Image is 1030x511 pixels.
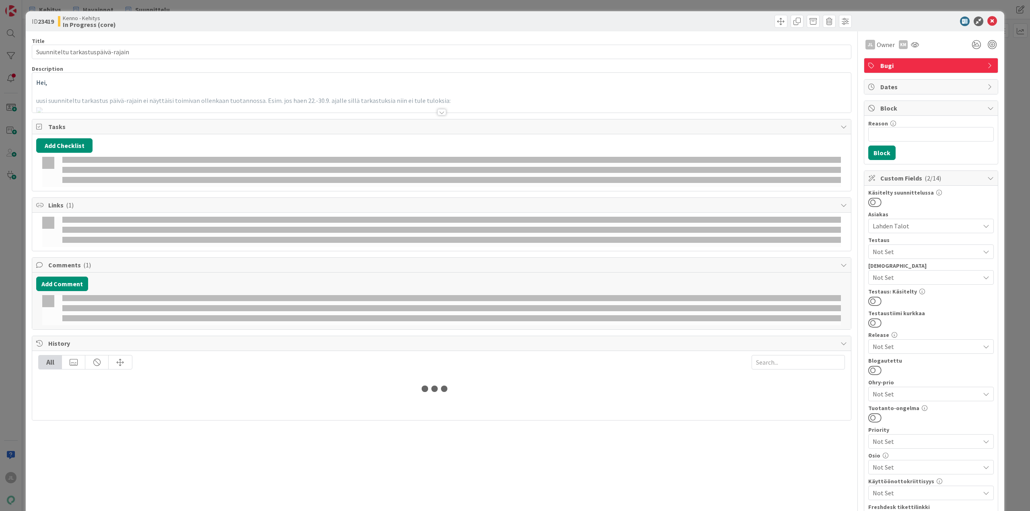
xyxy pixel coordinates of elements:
div: KM [899,40,908,49]
span: Custom Fields [880,173,983,183]
div: Freshdesk tikettilinkki [868,504,994,510]
button: Add Comment [36,277,88,291]
div: Testaustiimi kurkkaa [868,310,994,316]
div: Käyttöönottokriittisyys [868,478,994,484]
span: History [48,339,836,348]
span: Owner [877,40,895,49]
span: Not Set [873,488,980,498]
span: Not Set [873,388,976,400]
span: Block [880,103,983,113]
div: Priority [868,427,994,433]
button: Add Checklist [36,138,93,153]
span: Not Set [873,342,980,351]
span: Not Set [873,247,980,257]
span: Hei, [36,78,47,86]
span: ( 2/14 ) [925,174,941,182]
label: Reason [868,120,888,127]
span: ID [32,16,54,26]
span: Kenno - Kehitys [63,15,116,21]
div: Ohry-prio [868,380,994,385]
div: Release [868,332,994,338]
span: Comments [48,260,836,270]
span: Not Set [873,436,976,447]
button: Block [868,146,896,160]
input: Search... [752,355,845,369]
span: ( 1 ) [66,201,74,209]
b: 23419 [38,17,54,25]
div: Tuotanto-ongelma [868,405,994,411]
div: Käsitelty suunnittelussa [868,190,994,195]
b: In Progress (core) [63,21,116,28]
span: Lahden Talot [873,221,980,231]
div: [DEMOGRAPHIC_DATA] [868,263,994,269]
span: Not Set [873,273,980,282]
span: Description [32,65,63,72]
span: Bugi [880,61,983,70]
div: Asiakas [868,211,994,217]
span: Links [48,200,836,210]
span: ( 1 ) [83,261,91,269]
span: Tasks [48,122,836,131]
div: Testaus [868,237,994,243]
div: JL [865,40,875,49]
div: All [39,355,62,369]
div: Blogautettu [868,358,994,363]
label: Title [32,37,45,45]
div: Osio [868,453,994,458]
span: Not Set [873,462,980,472]
div: Testaus: Käsitelty [868,289,994,294]
span: Dates [880,82,983,92]
input: type card name here... [32,45,851,59]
